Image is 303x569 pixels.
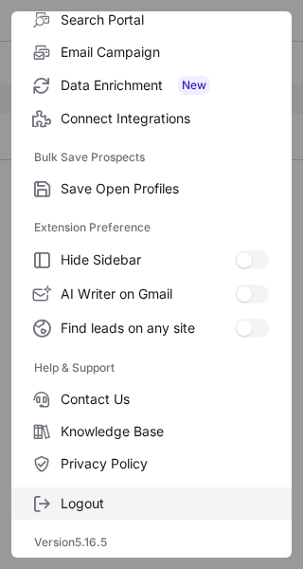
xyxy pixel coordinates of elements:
[61,76,269,95] span: Data Enrichment
[61,391,269,408] span: Contact Us
[61,110,269,127] span: Connect Integrations
[11,487,292,520] label: Logout
[11,311,292,345] label: Find leads on any site
[61,320,235,337] span: Find leads on any site
[11,448,292,480] label: Privacy Policy
[11,527,292,558] div: Version 5.16.5
[178,76,210,95] span: New
[61,285,235,303] span: AI Writer on Gmail
[11,383,292,415] label: Contact Us
[61,180,269,197] span: Save Open Profiles
[61,455,269,472] span: Privacy Policy
[34,142,269,173] label: Bulk Save Prospects
[61,11,269,28] span: Search Portal
[11,68,292,102] label: Data Enrichment New
[11,173,292,205] label: Save Open Profiles
[11,277,292,311] label: AI Writer on Gmail
[61,495,269,512] span: Logout
[11,415,292,448] label: Knowledge Base
[11,4,292,36] label: Search Portal
[61,251,235,268] span: Hide Sidebar
[11,243,292,277] label: Hide Sidebar
[34,353,269,383] label: Help & Support
[61,44,269,61] span: Email Campaign
[11,36,292,68] label: Email Campaign
[11,102,292,135] label: Connect Integrations
[34,212,269,243] label: Extension Preference
[61,423,269,440] span: Knowledge Base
